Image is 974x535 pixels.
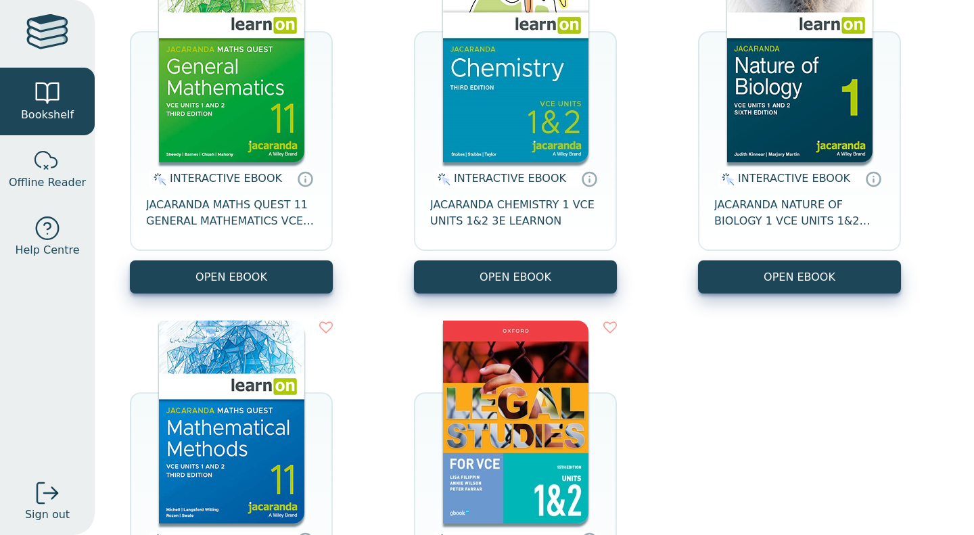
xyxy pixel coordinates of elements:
img: interactive.svg [718,171,735,187]
img: interactive.svg [434,171,450,187]
button: OPEN EBOOK [130,260,333,294]
span: Help Centre [15,242,79,258]
span: Bookshelf [21,107,74,123]
button: OPEN EBOOK [698,260,901,294]
img: interactive.svg [149,171,166,187]
a: Interactive eBooks are accessed online via the publisher’s portal. They contain interactive resou... [581,170,597,187]
span: Sign out [25,507,70,523]
span: Offline Reader [9,175,86,191]
a: Interactive eBooks are accessed online via the publisher’s portal. They contain interactive resou... [297,170,313,187]
img: 3d45537d-a581-493a-8efc-3c839325a1f6.jpg [159,321,304,524]
button: OPEN EBOOK [414,260,617,294]
span: INTERACTIVE EBOOK [454,172,566,185]
span: JACARANDA NATURE OF BIOLOGY 1 VCE UNITS 1&2 LEARNON 6E (INCL STUDYON) EBOOK [714,197,885,229]
img: 4924bd51-7932-4040-9111-bbac42153a36.jpg [443,321,588,524]
span: JACARANDA CHEMISTRY 1 VCE UNITS 1&2 3E LEARNON [430,197,601,229]
span: INTERACTIVE EBOOK [738,172,850,185]
span: JACARANDA MATHS QUEST 11 GENERAL MATHEMATICS VCE UNITS 1&2 3E LEARNON [146,197,317,229]
span: INTERACTIVE EBOOK [170,172,282,185]
a: Interactive eBooks are accessed online via the publisher’s portal. They contain interactive resou... [865,170,881,187]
